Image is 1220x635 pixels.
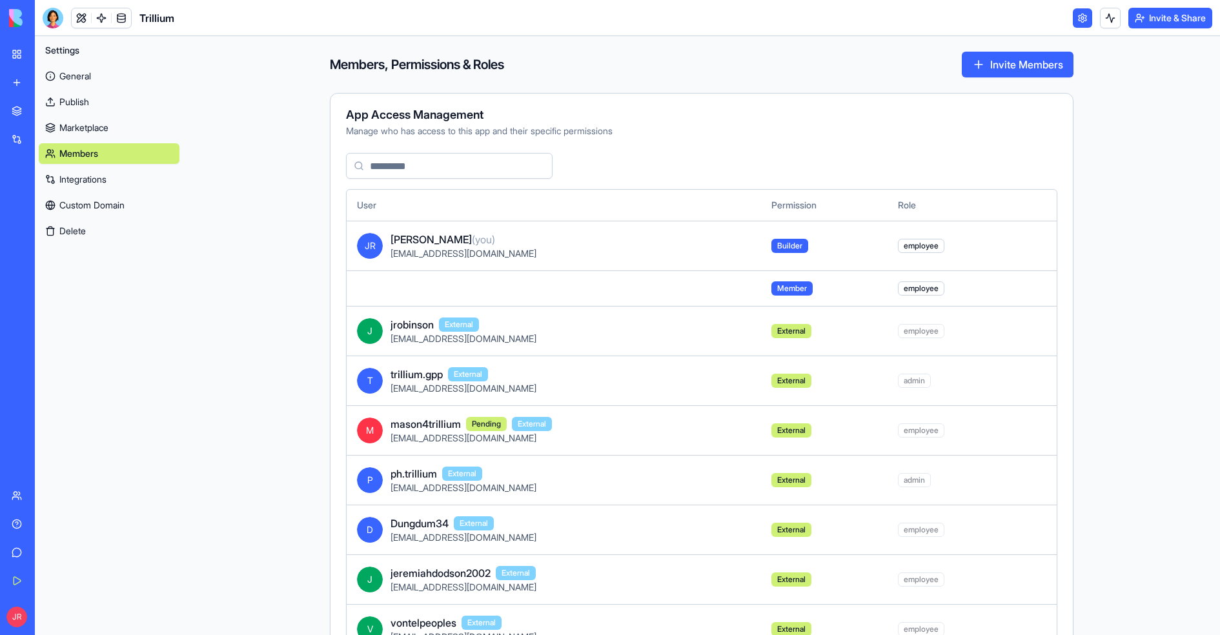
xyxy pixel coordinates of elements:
span: mason4trillium [391,416,461,432]
span: [EMAIL_ADDRESS][DOMAIN_NAME] [391,383,536,394]
span: External [771,473,811,487]
span: Dungdum34 [391,516,449,531]
a: Members [39,143,179,164]
span: [EMAIL_ADDRESS][DOMAIN_NAME] [391,432,536,443]
span: (you) [472,233,495,246]
button: Delete [39,221,179,241]
span: External [771,324,811,338]
span: External [512,417,552,431]
span: Trillium [139,10,174,26]
span: External [454,516,494,530]
span: T [357,368,383,394]
span: External [771,423,811,438]
span: J [357,567,383,592]
span: J [357,318,383,344]
span: External [442,467,482,481]
th: Role [888,190,1017,221]
div: Manage who has access to this app and their specific permissions [346,125,1057,137]
span: trillium.gpp [391,367,443,382]
span: JR [357,233,383,259]
button: Invite & Share [1128,8,1212,28]
img: logo [9,9,89,27]
span: vontelpeoples [391,615,456,630]
span: employee [898,281,944,296]
a: General [39,66,179,86]
span: jrobinson [391,317,434,332]
span: JR [6,607,27,627]
span: External [448,367,488,381]
span: [PERSON_NAME] [391,232,495,247]
h4: Members, Permissions & Roles [330,55,504,74]
a: Marketplace [39,117,179,138]
span: [EMAIL_ADDRESS][DOMAIN_NAME] [391,581,536,592]
span: Builder [771,239,808,253]
span: External [771,572,811,587]
button: Settings [39,40,179,61]
a: Publish [39,92,179,112]
span: External [771,523,811,537]
span: Pending [466,417,507,431]
span: External [462,616,502,630]
span: External [771,374,811,388]
button: Invite Members [962,52,1073,77]
span: employee [898,239,944,253]
span: [EMAIL_ADDRESS][DOMAIN_NAME] [391,333,536,344]
span: External [496,566,536,580]
span: ph.trillium [391,466,437,481]
span: P [357,467,383,493]
span: Member [771,281,813,296]
span: admin [898,374,931,388]
div: App Access Management [346,109,1057,121]
span: [EMAIL_ADDRESS][DOMAIN_NAME] [391,248,536,259]
span: [EMAIL_ADDRESS][DOMAIN_NAME] [391,482,536,493]
span: employee [898,572,944,587]
span: admin [898,473,931,487]
th: Permission [761,190,888,221]
span: jeremiahdodson2002 [391,565,491,581]
span: D [357,517,383,543]
span: employee [898,423,944,438]
th: User [347,190,761,221]
span: M [357,418,383,443]
span: employee [898,523,944,537]
span: employee [898,324,944,338]
span: Settings [45,44,79,57]
span: External [439,317,479,332]
a: Integrations [39,169,179,190]
a: Custom Domain [39,195,179,216]
span: [EMAIL_ADDRESS][DOMAIN_NAME] [391,532,536,543]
